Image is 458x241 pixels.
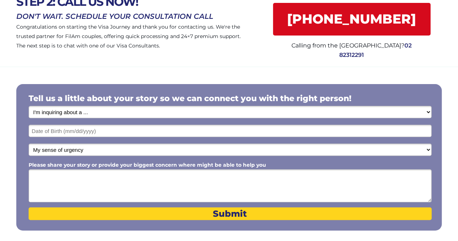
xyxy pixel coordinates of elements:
[29,162,266,168] span: Please share your story or provide your biggest concern where might be able to help you
[29,208,432,219] span: Submit
[273,3,430,36] a: [PHONE_NUMBER]
[29,125,432,137] input: Date of Birth (mm/dd/yyyy)
[16,12,213,21] span: DON'T WAIT. SCHEDULE YOUR CONSULTATION CALL
[29,94,352,103] span: Tell us a little about your story so we can connect you with the right person!
[273,11,430,27] span: [PHONE_NUMBER]
[16,24,241,49] span: Congratulations on starting the Visa Journey and thank you for contacting us. We're the trusted p...
[291,42,404,49] span: Calling from the [GEOGRAPHIC_DATA]?
[29,207,432,220] button: Submit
